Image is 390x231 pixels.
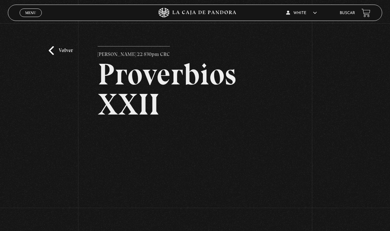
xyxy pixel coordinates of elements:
a: Buscar [340,11,355,15]
p: [PERSON_NAME] 22 830pm CRC [98,46,170,59]
span: White [286,11,317,15]
a: View your shopping cart [362,9,370,17]
span: Cerrar [23,16,38,21]
h2: Proverbios XXII [98,59,292,119]
a: Volver [49,46,73,55]
span: Menu [25,11,36,15]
